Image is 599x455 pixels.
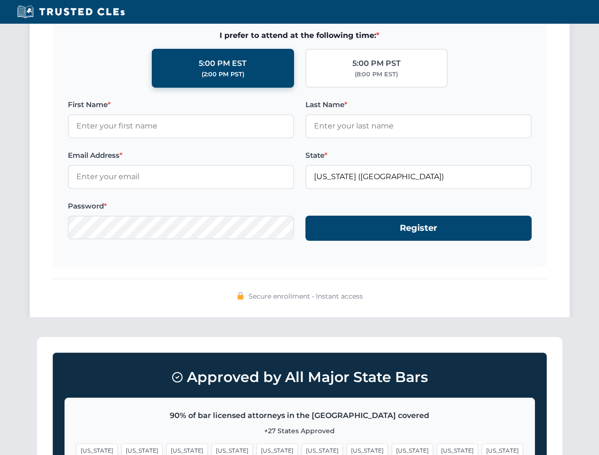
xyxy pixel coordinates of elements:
[305,150,532,161] label: State
[305,216,532,241] button: Register
[68,150,294,161] label: Email Address
[65,364,535,390] h3: Approved by All Major State Bars
[305,114,532,138] input: Enter your last name
[68,99,294,110] label: First Name
[355,70,398,79] div: (8:00 PM EST)
[202,70,244,79] div: (2:00 PM PST)
[68,165,294,189] input: Enter your email
[305,99,532,110] label: Last Name
[76,426,523,436] p: +27 States Approved
[249,291,363,301] span: Secure enrollment • Instant access
[68,29,532,42] span: I prefer to attend at the following time:
[352,57,401,70] div: 5:00 PM PST
[14,5,128,19] img: Trusted CLEs
[237,292,244,300] img: 🔒
[305,165,532,189] input: Florida (FL)
[76,409,523,422] p: 90% of bar licensed attorneys in the [GEOGRAPHIC_DATA] covered
[68,114,294,138] input: Enter your first name
[68,200,294,212] label: Password
[199,57,247,70] div: 5:00 PM EST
